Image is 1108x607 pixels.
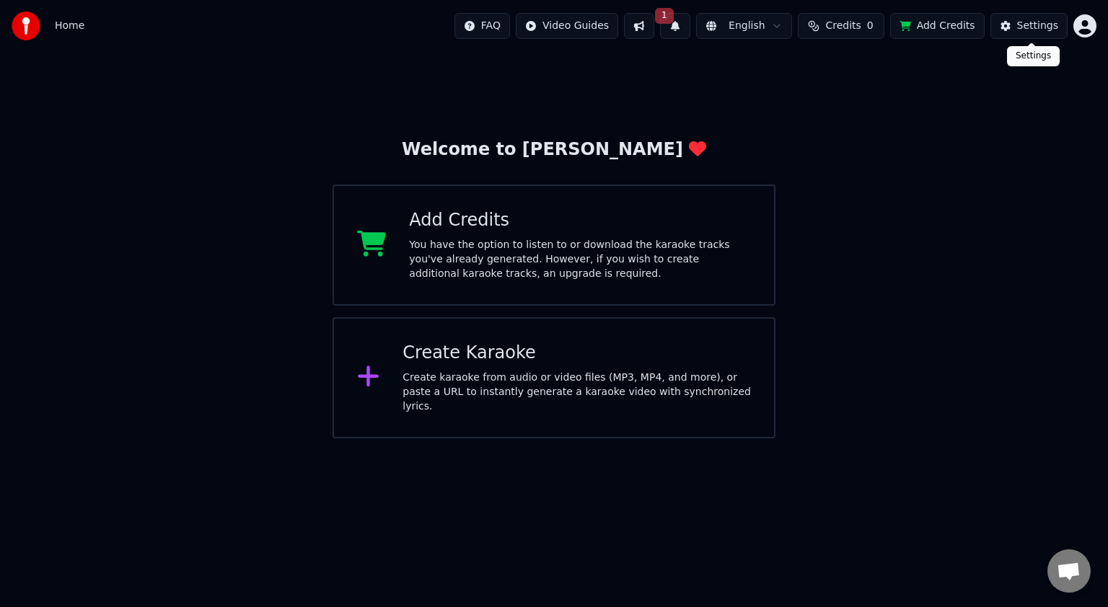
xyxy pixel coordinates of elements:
[409,209,751,232] div: Add Credits
[867,19,874,33] span: 0
[825,19,861,33] span: Credits
[454,13,510,39] button: FAQ
[990,13,1068,39] button: Settings
[55,19,84,33] nav: breadcrumb
[1007,46,1060,66] div: Settings
[890,13,985,39] button: Add Credits
[798,13,884,39] button: Credits0
[403,371,751,414] div: Create karaoke from audio or video files (MP3, MP4, and more), or paste a URL to instantly genera...
[12,12,40,40] img: youka
[55,19,84,33] span: Home
[655,8,674,24] span: 1
[409,238,751,281] div: You have the option to listen to or download the karaoke tracks you've already generated. However...
[402,138,706,161] div: Welcome to [PERSON_NAME]
[516,13,618,39] button: Video Guides
[403,342,751,365] div: Create Karaoke
[660,13,690,39] button: 1
[1017,19,1058,33] div: Settings
[1047,549,1091,593] div: Open chat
